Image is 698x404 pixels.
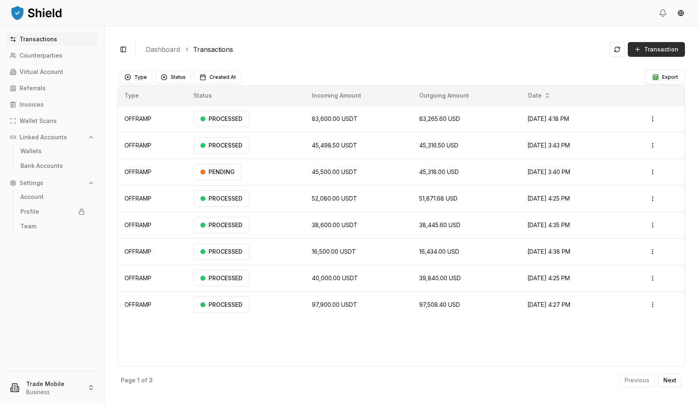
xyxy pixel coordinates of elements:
[146,45,603,54] nav: breadcrumb
[17,220,88,233] a: Team
[118,132,187,158] td: OFFRAMP
[312,195,357,202] span: 52,080.00 USDT
[527,301,570,308] span: [DATE] 4:27 PM
[137,377,140,383] p: 1
[419,168,459,175] span: 45,318.00 USD
[20,223,36,229] p: Team
[193,137,249,154] div: PROCESSED
[118,212,187,238] td: OFFRAMP
[193,270,249,286] div: PROCESSED
[3,375,101,401] button: Trade MobileBusiness
[312,275,358,281] span: 40,000.00 USDT
[663,377,676,383] p: Next
[312,142,357,149] span: 45,498.50 USDT
[17,145,88,158] a: Wallets
[658,374,682,387] button: Next
[419,301,460,308] span: 97,508.40 USD
[10,4,63,21] img: ShieldPay Logo
[20,85,46,91] p: Referrals
[419,195,458,202] span: 51,871.68 USD
[7,49,98,62] a: Counterparties
[118,105,187,132] td: OFFRAMP
[20,134,67,140] p: Linked Accounts
[118,185,187,212] td: OFFRAMP
[17,190,88,203] a: Account
[312,301,357,308] span: 97,900.00 USDT
[118,291,187,318] td: OFFRAMP
[312,221,358,228] span: 38,600.00 USDT
[187,86,306,105] th: Status
[419,115,460,122] span: 83,265.60 USD
[7,82,98,95] a: Referrals
[20,148,42,154] p: Wallets
[193,190,249,207] div: PROCESSED
[118,238,187,265] td: OFFRAMP
[156,71,191,84] button: Status
[20,118,57,124] p: Wallet Scans
[419,142,458,149] span: 45,316.50 USD
[527,168,570,175] span: [DATE] 3:40 PM
[193,164,242,180] div: PENDING
[146,45,180,54] a: Dashboard
[645,70,685,85] button: Export
[7,98,98,111] a: Invoices
[20,69,63,75] p: Virtual Account
[209,74,236,80] span: Created At
[26,379,81,388] p: Trade Mobile
[20,36,57,42] p: Transactions
[7,131,98,144] button: Linked Accounts
[644,45,678,54] span: Transaction
[141,377,147,383] p: of
[17,205,88,218] a: Profile
[20,180,43,186] p: Settings
[312,115,358,122] span: 83,600.00 USDT
[193,111,249,127] div: PROCESSED
[20,163,63,169] p: Bank Accounts
[628,42,685,57] button: Transaction
[20,53,62,58] p: Counterparties
[194,71,241,84] button: Created At
[525,89,554,102] button: Date
[118,86,187,105] th: Type
[149,377,153,383] p: 3
[7,114,98,127] a: Wallet Scans
[312,168,357,175] span: 45,500.00 USDT
[527,275,570,281] span: [DATE] 4:25 PM
[312,248,356,255] span: 16,500.00 USDT
[527,115,569,122] span: [DATE] 4:18 PM
[7,65,98,78] a: Virtual Account
[7,33,98,46] a: Transactions
[193,45,233,54] a: Transactions
[121,377,136,383] p: Page
[527,142,570,149] span: [DATE] 3:43 PM
[193,297,249,313] div: PROCESSED
[118,265,187,291] td: OFFRAMP
[26,388,81,396] p: Business
[527,195,570,202] span: [DATE] 4:25 PM
[20,194,44,200] p: Account
[119,71,152,84] button: Type
[118,158,187,185] td: OFFRAMP
[20,209,39,214] p: Profile
[20,102,44,107] p: Invoices
[419,221,460,228] span: 38,445.60 USD
[17,159,88,172] a: Bank Accounts
[193,243,249,260] div: PROCESSED
[527,221,570,228] span: [DATE] 4:35 PM
[305,86,413,105] th: Incoming Amount
[419,248,459,255] span: 16,434.00 USD
[527,248,570,255] span: [DATE] 4:38 PM
[413,86,521,105] th: Outgoing Amount
[193,217,249,233] div: PROCESSED
[7,176,98,190] button: Settings
[419,275,461,281] span: 39,840.00 USD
